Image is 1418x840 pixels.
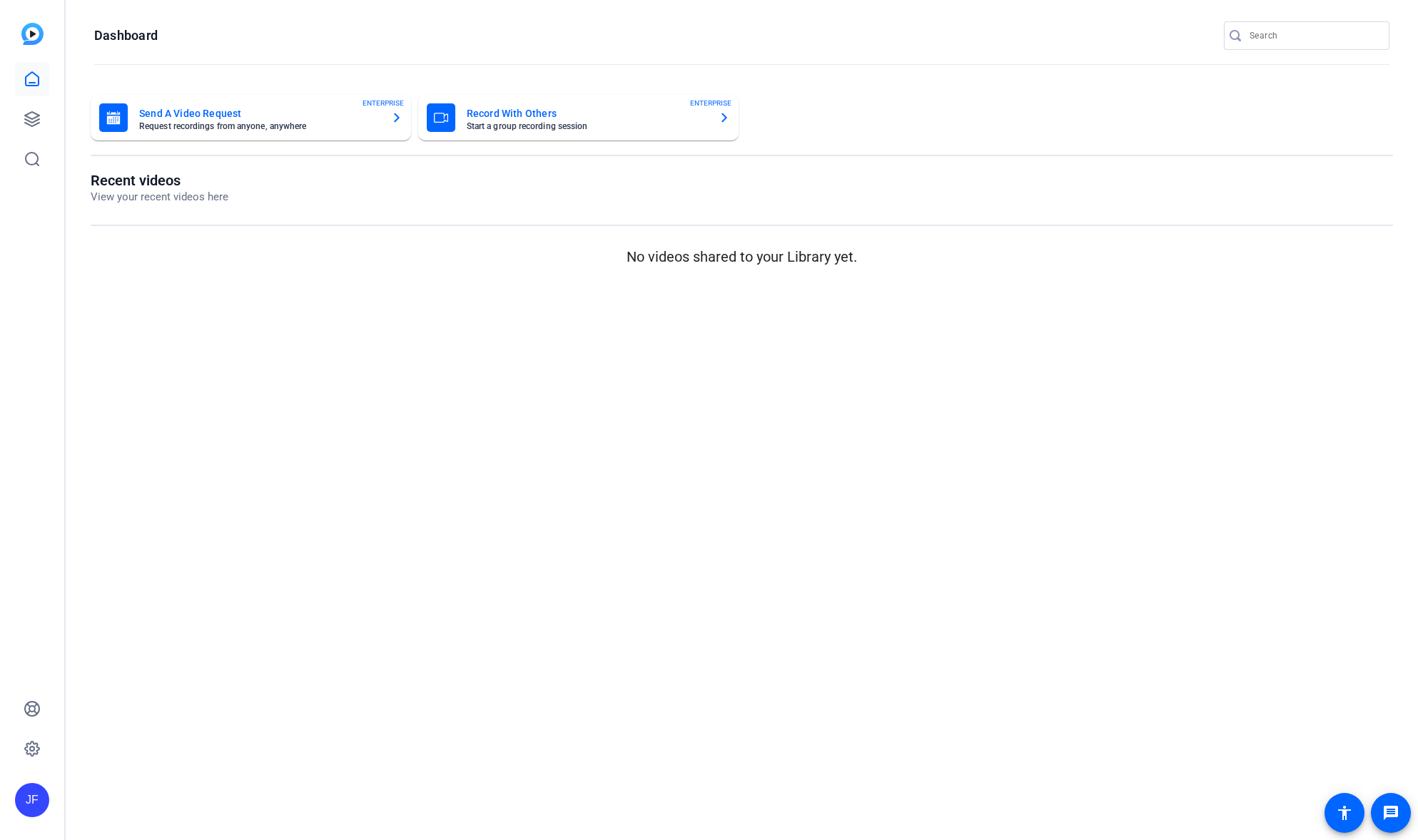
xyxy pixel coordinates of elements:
mat-card-title: Record With Others [467,105,707,122]
img: blue-gradient.svg [21,23,44,45]
span: ENTERPRISE [690,98,731,108]
div: JF [15,783,49,817]
h1: Dashboard [94,27,158,44]
mat-card-subtitle: Request recordings from anyone, anywhere [139,122,380,130]
button: Record With OthersStart a group recording sessionENTERPRISE [418,95,739,140]
mat-icon: message [1382,804,1399,821]
p: View your recent videos here [91,189,228,205]
input: Search [1250,27,1378,44]
mat-card-title: Send A Video Request [139,105,380,122]
mat-card-subtitle: Start a group recording session [467,122,707,130]
h1: Recent videos [91,172,228,189]
mat-icon: accessibility [1336,804,1353,821]
span: ENTERPRISE [363,98,404,108]
button: Send A Video RequestRequest recordings from anyone, anywhereENTERPRISE [91,95,411,140]
p: No videos shared to your Library yet. [91,246,1393,267]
